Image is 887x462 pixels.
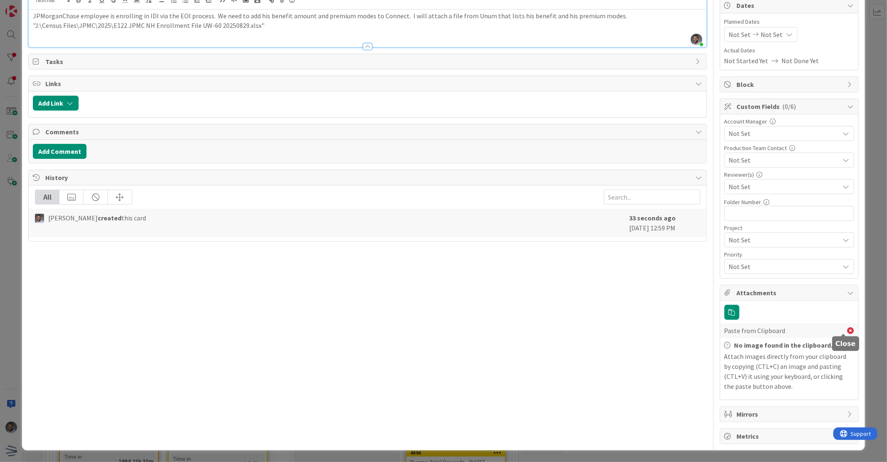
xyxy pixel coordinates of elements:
span: History [45,173,691,183]
span: Dates [737,0,843,10]
button: Add Comment [33,144,86,159]
span: [PERSON_NAME] this card [48,213,146,223]
b: 33 seconds ago [630,214,676,222]
div: Project [724,225,854,231]
span: Metrics [737,431,843,441]
span: Not Done Yet [782,56,819,66]
span: Not Set [729,182,840,192]
div: Account Manager [724,119,854,124]
label: Folder Number [724,198,761,206]
span: Not Set [729,30,751,40]
img: FS [35,214,44,223]
span: Attachments [737,288,843,298]
span: Support [17,1,38,11]
span: Not Set [729,234,835,246]
span: Not Set [729,154,835,166]
span: Not Set [729,128,840,138]
span: Links [45,79,691,89]
span: Block [737,79,843,89]
span: ( 0/6 ) [783,102,796,111]
h5: Close [835,340,856,348]
p: "J:\Census Files\JPMC\2025\E122 JPMC NH Enrollment File UW-60 20250829.xlsx" [33,21,702,30]
button: Add Link [33,96,79,111]
div: [DATE] 12:59 PM [630,213,700,233]
span: Comments [45,127,691,137]
img: djeBQYN5TwDXpyYgE8PwxaHb1prKLcgM.jpg [691,34,702,45]
span: Paste from Clipboard [724,326,786,336]
p: JPMorganChase employee is enrolling in IDI via the EOI process. We need to add his benefit amount... [33,11,702,21]
div: Attach images directly from your clipboard by copying (CTL+C) an image and pasting (CTL+V) it usi... [724,351,854,391]
span: Not Started Yet [724,56,768,66]
span: Mirrors [737,409,843,419]
span: Actual Dates [724,46,854,55]
div: Reviewer(s) [724,172,854,178]
div: Production Team Contact [724,145,854,151]
span: Tasks [45,57,691,67]
div: Priority [724,252,854,257]
input: Search... [604,190,700,205]
span: Planned Dates [724,17,854,26]
span: Not Set [761,30,783,40]
h6: No image found in the clipboard. [724,341,854,349]
span: Not Set [729,261,835,272]
b: created [98,214,121,222]
span: Custom Fields [737,101,843,111]
div: All [35,190,59,204]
